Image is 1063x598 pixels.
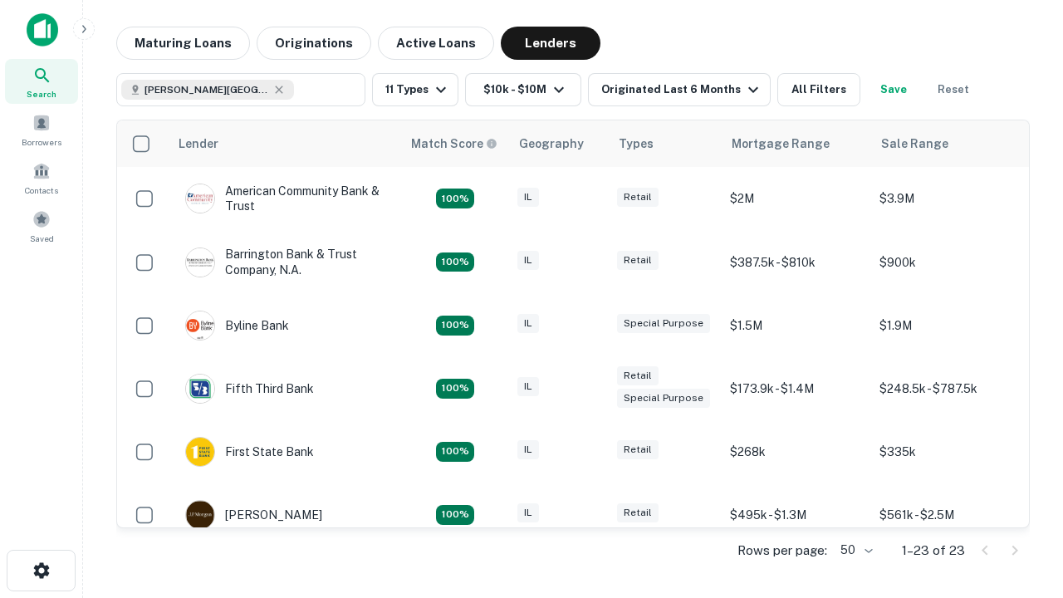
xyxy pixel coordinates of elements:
[185,374,314,404] div: Fifth Third Bank
[186,375,214,403] img: picture
[436,316,474,336] div: Matching Properties: 2, hasApolloMatch: undefined
[871,230,1021,293] td: $900k
[27,87,56,100] span: Search
[185,247,385,277] div: Barrington Bank & Trust Company, N.a.
[617,366,659,385] div: Retail
[257,27,371,60] button: Originations
[179,134,218,154] div: Lender
[27,13,58,47] img: capitalize-icon.png
[465,73,581,106] button: $10k - $10M
[169,120,401,167] th: Lender
[5,155,78,200] a: Contacts
[722,230,871,293] td: $387.5k - $810k
[601,80,763,100] div: Originated Last 6 Months
[617,440,659,459] div: Retail
[185,500,322,530] div: [PERSON_NAME]
[145,82,269,97] span: [PERSON_NAME][GEOGRAPHIC_DATA], [GEOGRAPHIC_DATA]
[609,120,722,167] th: Types
[25,184,58,197] span: Contacts
[186,438,214,466] img: picture
[927,73,980,106] button: Reset
[881,134,948,154] div: Sale Range
[436,379,474,399] div: Matching Properties: 2, hasApolloMatch: undefined
[722,357,871,420] td: $173.9k - $1.4M
[411,135,494,153] h6: Match Score
[617,389,710,408] div: Special Purpose
[436,189,474,208] div: Matching Properties: 2, hasApolloMatch: undefined
[116,27,250,60] button: Maturing Loans
[517,251,539,270] div: IL
[617,314,710,333] div: Special Purpose
[517,314,539,333] div: IL
[871,294,1021,357] td: $1.9M
[186,184,214,213] img: picture
[372,73,458,106] button: 11 Types
[737,541,827,561] p: Rows per page:
[5,203,78,248] a: Saved
[519,134,584,154] div: Geography
[436,505,474,525] div: Matching Properties: 3, hasApolloMatch: undefined
[980,465,1063,545] iframe: Chat Widget
[411,135,497,153] div: Capitalize uses an advanced AI algorithm to match your search with the best lender. The match sco...
[722,483,871,547] td: $495k - $1.3M
[722,167,871,230] td: $2M
[185,184,385,213] div: American Community Bank & Trust
[732,134,830,154] div: Mortgage Range
[871,420,1021,483] td: $335k
[902,541,965,561] p: 1–23 of 23
[186,501,214,529] img: picture
[186,248,214,277] img: picture
[501,27,600,60] button: Lenders
[185,311,289,341] div: Byline Bank
[436,442,474,462] div: Matching Properties: 2, hasApolloMatch: undefined
[834,538,875,562] div: 50
[871,120,1021,167] th: Sale Range
[378,27,494,60] button: Active Loans
[871,357,1021,420] td: $248.5k - $787.5k
[867,73,920,106] button: Save your search to get updates of matches that match your search criteria.
[186,311,214,340] img: picture
[722,420,871,483] td: $268k
[401,120,509,167] th: Capitalize uses an advanced AI algorithm to match your search with the best lender. The match sco...
[777,73,860,106] button: All Filters
[436,252,474,272] div: Matching Properties: 3, hasApolloMatch: undefined
[617,188,659,207] div: Retail
[617,503,659,522] div: Retail
[22,135,61,149] span: Borrowers
[619,134,654,154] div: Types
[517,188,539,207] div: IL
[871,167,1021,230] td: $3.9M
[509,120,609,167] th: Geography
[517,503,539,522] div: IL
[517,377,539,396] div: IL
[517,440,539,459] div: IL
[722,294,871,357] td: $1.5M
[617,251,659,270] div: Retail
[185,437,314,467] div: First State Bank
[588,73,771,106] button: Originated Last 6 Months
[871,483,1021,547] td: $561k - $2.5M
[5,59,78,104] a: Search
[30,232,54,245] span: Saved
[5,107,78,152] a: Borrowers
[722,120,871,167] th: Mortgage Range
